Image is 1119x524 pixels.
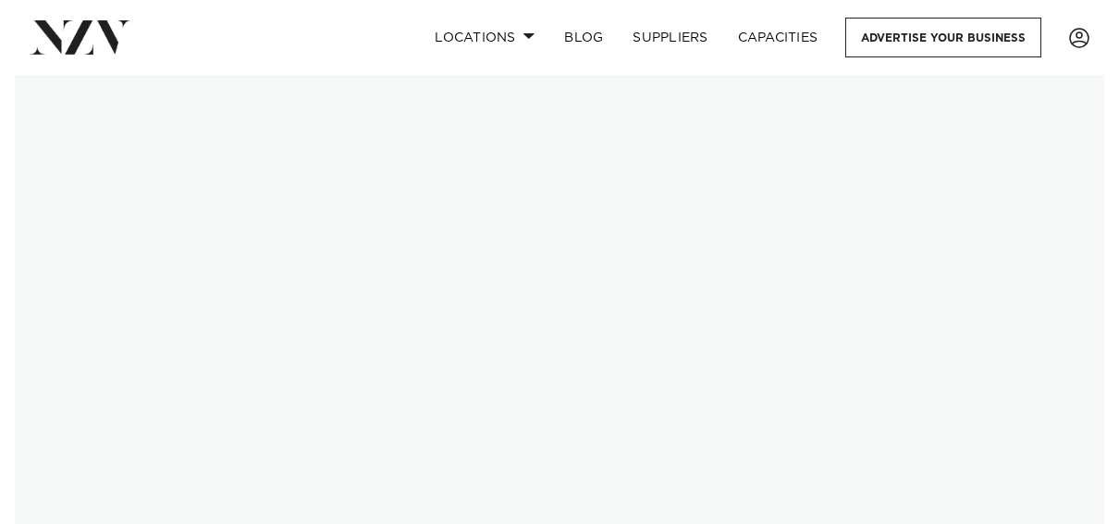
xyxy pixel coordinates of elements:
a: Capacities [723,18,833,57]
a: Locations [420,18,549,57]
img: nzv-logo.png [30,20,130,54]
a: BLOG [549,18,618,57]
a: SUPPLIERS [618,18,722,57]
a: Advertise your business [845,18,1041,57]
